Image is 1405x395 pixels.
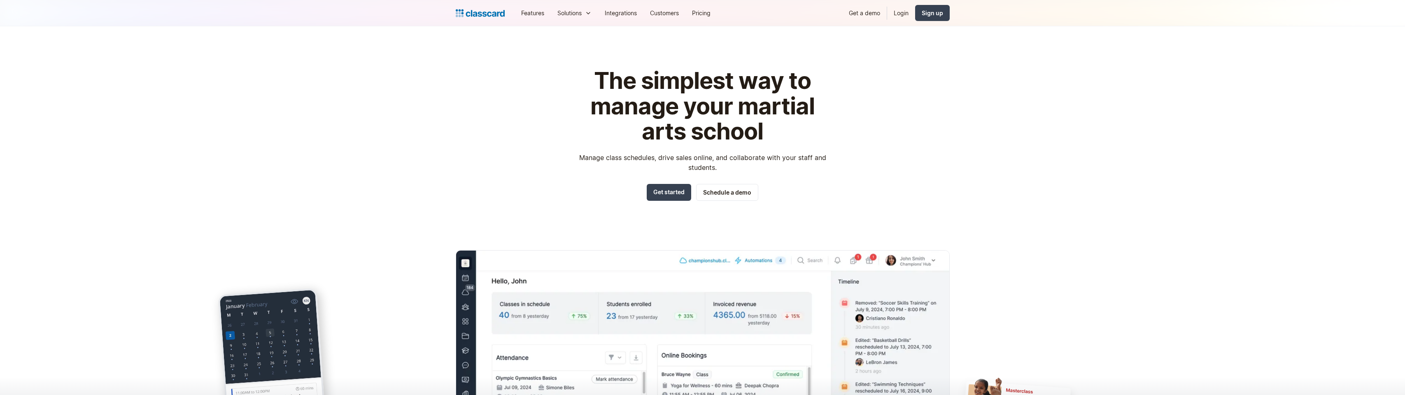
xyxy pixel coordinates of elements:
a: Schedule a demo [696,184,758,201]
p: Manage class schedules, drive sales online, and collaborate with your staff and students. [572,153,833,172]
div: Sign up [922,9,943,17]
a: Features [515,4,551,22]
a: Login [887,4,915,22]
h1: The simplest way to manage your martial arts school [572,68,833,144]
a: Pricing [685,4,717,22]
a: Get started [647,184,691,201]
div: Solutions [557,9,582,17]
a: Logo [456,7,505,19]
a: Get a demo [842,4,887,22]
div: Solutions [551,4,598,22]
a: Customers [643,4,685,22]
a: Integrations [598,4,643,22]
a: Sign up [915,5,950,21]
